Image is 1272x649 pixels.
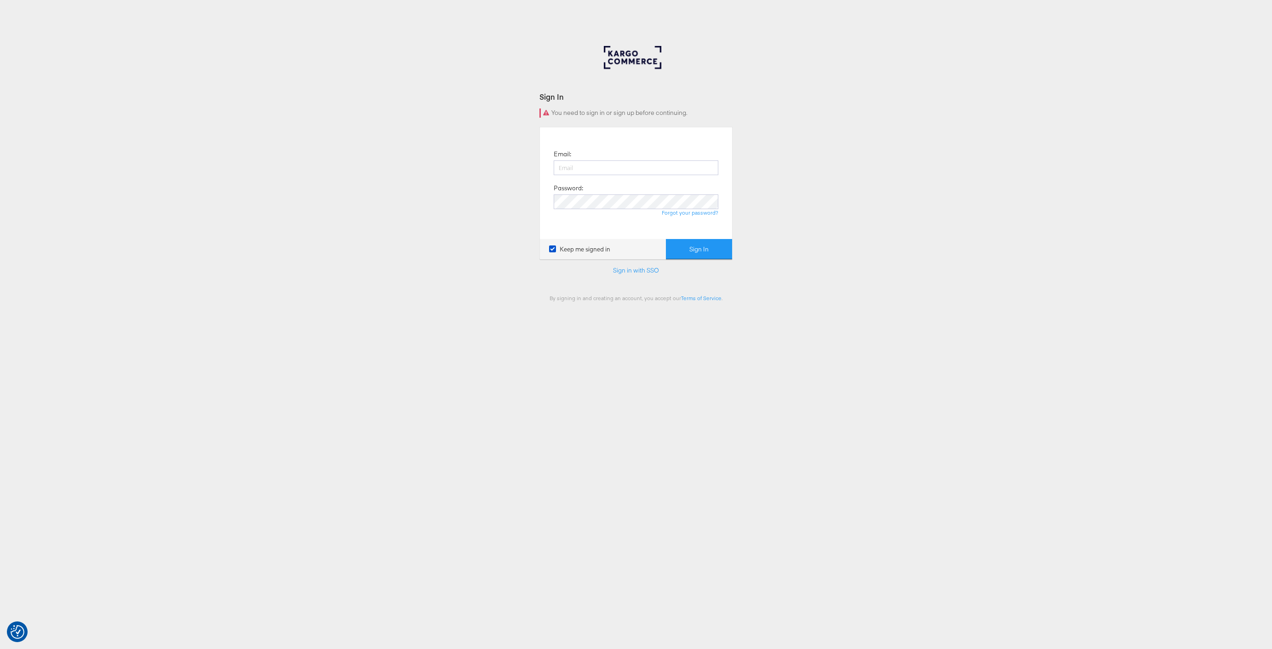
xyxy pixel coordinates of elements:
[662,209,718,216] a: Forgot your password?
[666,239,732,260] button: Sign In
[11,625,24,639] img: Revisit consent button
[554,160,718,175] input: Email
[539,295,733,302] div: By signing in and creating an account, you accept our .
[549,245,610,254] label: Keep me signed in
[554,150,571,159] label: Email:
[11,625,24,639] button: Consent Preferences
[539,91,733,102] div: Sign In
[539,108,733,118] div: You need to sign in or sign up before continuing.
[554,184,583,193] label: Password:
[681,295,722,302] a: Terms of Service
[613,266,659,274] a: Sign in with SSO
